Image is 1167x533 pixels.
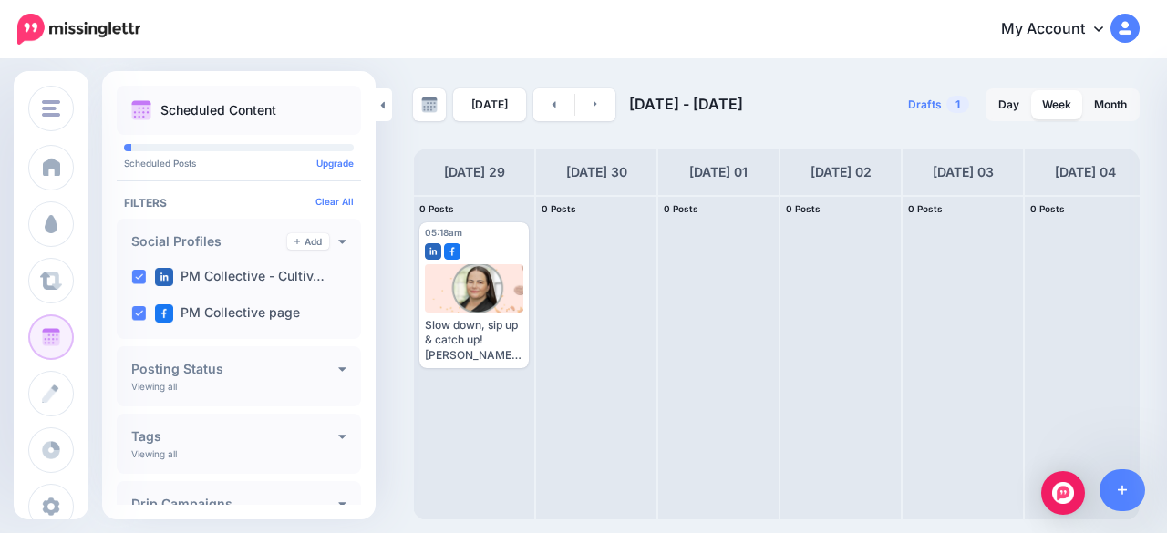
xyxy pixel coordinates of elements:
[124,196,354,210] h4: Filters
[42,100,60,117] img: menu.png
[287,233,329,250] a: Add
[908,99,942,110] span: Drafts
[987,90,1030,119] a: Day
[124,159,354,168] p: Scheduled Posts
[1083,90,1138,119] a: Month
[17,14,140,45] img: Missinglettr
[689,161,748,183] h4: [DATE] 01
[444,161,505,183] h4: [DATE] 29
[908,203,943,214] span: 0 Posts
[155,304,300,323] label: PM Collective page
[315,196,354,207] a: Clear All
[131,448,177,459] p: Viewing all
[425,318,523,363] div: Slow down, sip up & catch up! [PERSON_NAME] from Zebra Property Management for a morning of coffe...
[1031,90,1082,119] a: Week
[983,7,1140,52] a: My Account
[419,203,454,214] span: 0 Posts
[566,161,627,183] h4: [DATE] 30
[155,268,173,286] img: linkedin-square.png
[155,304,173,323] img: facebook-square.png
[425,227,462,238] span: 05:18am
[811,161,872,183] h4: [DATE] 02
[425,243,441,260] img: linkedin-square.png
[629,95,743,113] span: [DATE] - [DATE]
[155,268,325,286] label: PM Collective - Cultiv…
[131,381,177,392] p: Viewing all
[316,158,354,169] a: Upgrade
[1030,203,1065,214] span: 0 Posts
[946,96,969,113] span: 1
[1055,161,1116,183] h4: [DATE] 04
[1041,471,1085,515] div: Open Intercom Messenger
[786,203,821,214] span: 0 Posts
[542,203,576,214] span: 0 Posts
[131,235,287,248] h4: Social Profiles
[131,100,151,120] img: calendar.png
[131,497,338,510] h4: Drip Campaigns
[453,88,526,121] a: [DATE]
[933,161,994,183] h4: [DATE] 03
[444,243,460,260] img: facebook-square.png
[160,104,276,117] p: Scheduled Content
[421,97,438,113] img: calendar-grey-darker.png
[131,363,338,375] h4: Posting Status
[131,430,338,443] h4: Tags
[664,203,698,214] span: 0 Posts
[897,88,980,121] a: Drafts1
